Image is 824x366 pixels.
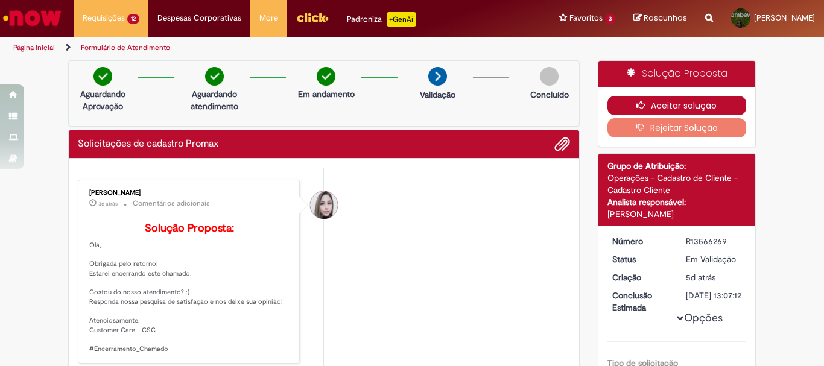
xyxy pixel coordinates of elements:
[296,8,329,27] img: click_logo_yellow_360x200.png
[98,200,118,207] span: 3d atrás
[686,271,742,283] div: 25/09/2025 11:51:20
[9,37,540,59] ul: Trilhas de página
[569,12,603,24] span: Favoritos
[387,12,416,27] p: +GenAi
[83,12,125,24] span: Requisições
[603,253,677,265] dt: Status
[310,191,338,219] div: Daniele Aparecida Queiroz
[205,67,224,86] img: check-circle-green.png
[686,253,742,265] div: Em Validação
[607,196,747,208] div: Analista responsável:
[81,43,170,52] a: Formulário de Atendimento
[686,289,742,301] div: [DATE] 13:07:12
[554,136,570,152] button: Adicionar anexos
[603,289,677,314] dt: Conclusão Estimada
[607,160,747,172] div: Grupo de Atribuição:
[185,88,244,112] p: Aguardando atendimento
[754,13,815,23] span: [PERSON_NAME]
[93,67,112,86] img: check-circle-green.png
[13,43,55,52] a: Página inicial
[633,13,687,24] a: Rascunhos
[607,118,747,137] button: Rejeitar Solução
[98,200,118,207] time: 26/09/2025 14:24:48
[317,67,335,86] img: check-circle-green.png
[127,14,139,24] span: 12
[603,271,677,283] dt: Criação
[540,67,559,86] img: img-circle-grey.png
[605,14,615,24] span: 3
[74,88,132,112] p: Aguardando Aprovação
[644,12,687,24] span: Rascunhos
[89,222,290,354] p: Olá, Obrigada pelo retorno! Estarei encerrando este chamado. Gostou do nosso atendimento? :) Resp...
[133,198,210,209] small: Comentários adicionais
[347,12,416,27] div: Padroniza
[259,12,278,24] span: More
[607,208,747,220] div: [PERSON_NAME]
[603,235,677,247] dt: Número
[530,89,569,101] p: Concluído
[428,67,447,86] img: arrow-next.png
[686,272,715,283] time: 25/09/2025 11:51:20
[298,88,355,100] p: Em andamento
[78,139,218,150] h2: Solicitações de cadastro Promax Histórico de tíquete
[1,6,63,30] img: ServiceNow
[598,61,756,87] div: Solução Proposta
[157,12,241,24] span: Despesas Corporativas
[607,172,747,196] div: Operações - Cadastro de Cliente - Cadastro Cliente
[420,89,455,101] p: Validação
[686,235,742,247] div: R13566269
[686,272,715,283] span: 5d atrás
[89,189,290,197] div: [PERSON_NAME]
[145,221,234,235] b: Solução Proposta:
[607,96,747,115] button: Aceitar solução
